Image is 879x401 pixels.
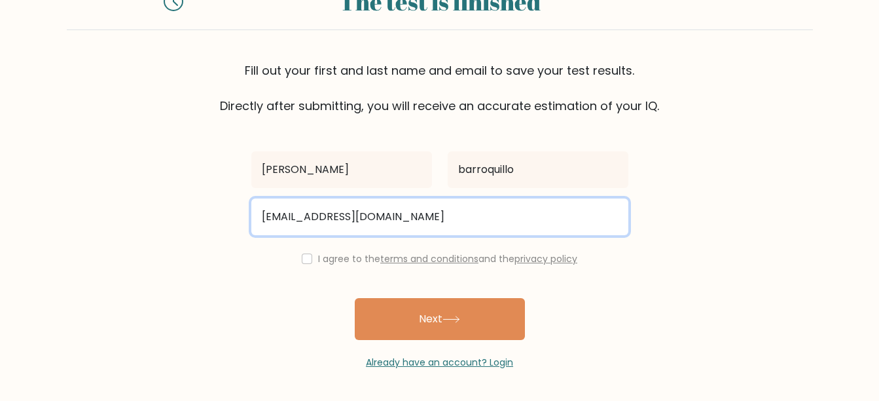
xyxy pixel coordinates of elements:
input: First name [251,151,432,188]
a: terms and conditions [380,252,478,265]
input: Email [251,199,628,235]
div: Fill out your first and last name and email to save your test results. Directly after submitting,... [67,62,813,115]
a: Already have an account? Login [366,356,513,369]
label: I agree to the and the [318,252,577,265]
button: Next [355,298,525,340]
a: privacy policy [514,252,577,265]
input: Last name [448,151,628,188]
